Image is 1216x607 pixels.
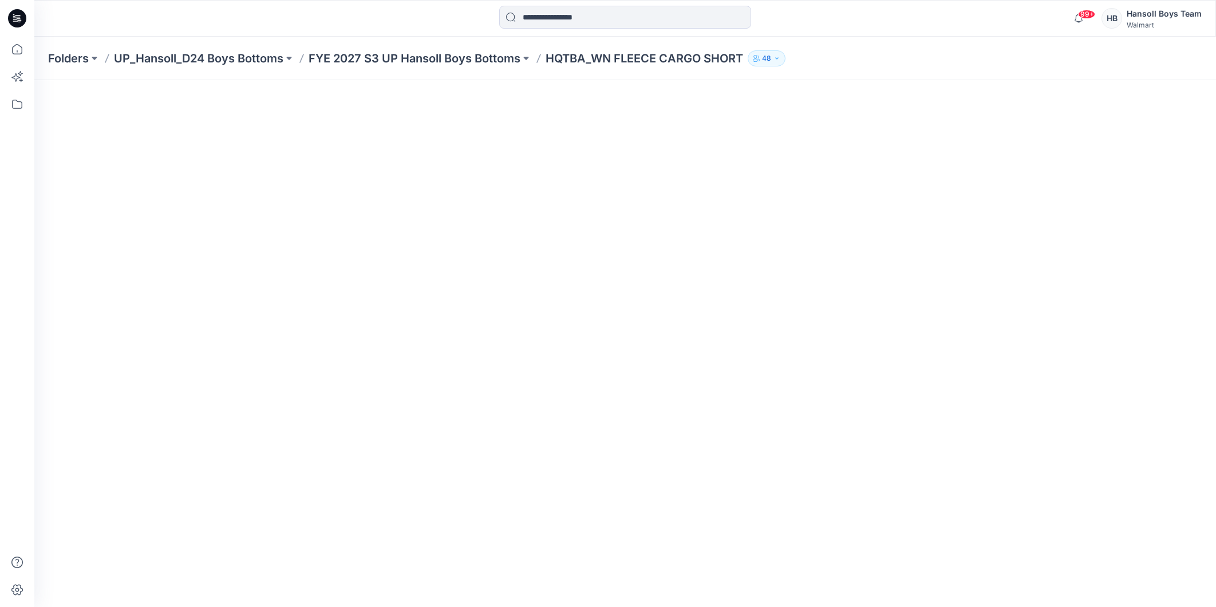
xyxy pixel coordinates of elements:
[762,52,771,65] p: 48
[1078,10,1095,19] span: 99+
[1101,8,1122,29] div: HB
[34,80,1216,607] iframe: edit-style
[309,50,520,66] a: FYE 2027 S3 UP Hansoll Boys Bottoms
[1127,7,1202,21] div: Hansoll Boys Team
[114,50,283,66] a: UP_Hansoll_D24 Boys Bottoms
[546,50,743,66] p: HQTBA_WN FLEECE CARGO SHORT
[1127,21,1202,29] div: Walmart
[748,50,785,66] button: 48
[48,50,89,66] a: Folders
